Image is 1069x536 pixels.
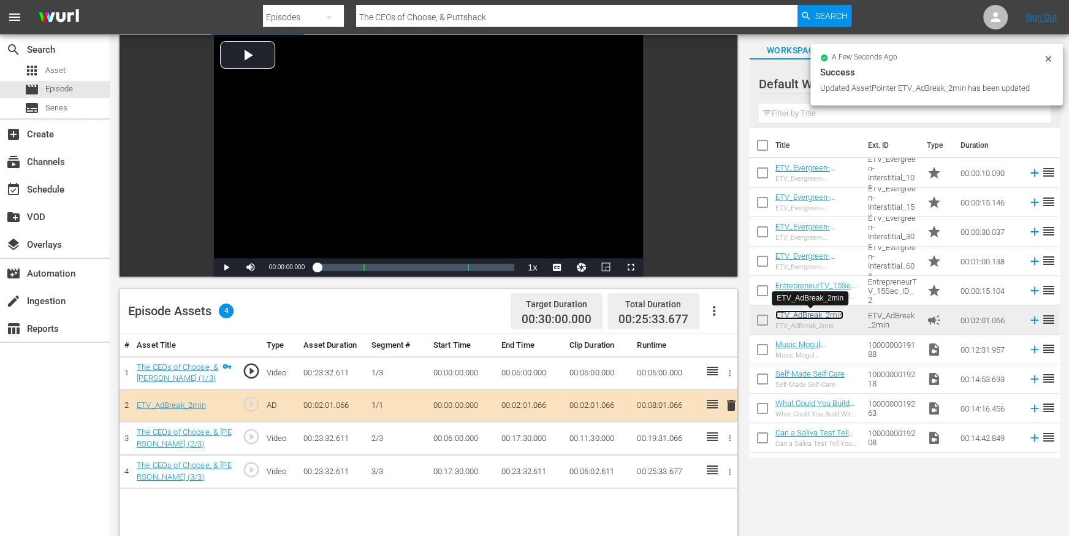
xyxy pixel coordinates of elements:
[927,313,942,327] span: Ad
[564,356,632,389] td: 00:06:00.000
[522,296,592,313] div: Target Duration
[1041,253,1056,268] span: reorder
[1041,194,1056,209] span: reorder
[45,102,67,114] span: Series
[820,82,1040,94] div: Updated AssetPointer ETV_AdBreak_2min has been updated
[594,258,618,277] button: Picture-in-Picture
[262,334,299,357] th: Type
[1041,342,1056,356] span: reorder
[775,310,843,320] a: ETV_AdBreak_2min
[6,237,21,252] span: Overlays
[25,82,39,97] span: Episode
[815,5,848,27] span: Search
[863,394,922,423] td: 1000000019263
[775,428,854,456] a: Can a Saliva Test Tell You Whether He's the One?
[750,43,842,58] span: Workspaces
[863,305,922,335] td: ETV_AdBreak_2min
[863,188,922,217] td: ETV_Evergreen-Interstitial_15s
[299,455,367,488] td: 00:23:32.611
[775,399,858,417] a: What Could You Build With Another $500,000?
[956,394,1023,423] td: 00:14:16.456
[1041,312,1056,327] span: reorder
[775,163,835,182] a: ETV_Evergreen-Interstitial_10s
[956,335,1023,364] td: 00:12:31.957
[367,389,428,422] td: 1/1
[927,342,942,357] span: Video
[496,455,565,488] td: 00:23:32.611
[723,398,738,413] span: delete
[520,258,545,277] button: Playback Rate
[919,128,953,163] th: Type
[25,101,39,115] span: Series
[569,258,594,277] button: Jump To Time
[238,258,263,277] button: Mute
[7,10,22,25] span: menu
[1041,371,1056,386] span: reorder
[863,247,922,276] td: ETV_Evergreen-Interstitial_60s
[775,440,858,448] div: Can a Saliva Test Tell You Whether He's the One?
[775,322,843,330] div: ETV_AdBreak_2min
[219,304,234,318] span: 4
[775,281,856,299] a: EntrepreneurTV_15Sec_ID_2
[927,401,942,416] span: Video
[927,372,942,386] span: Video
[496,334,565,357] th: End Time
[242,427,260,446] span: play_circle_outline
[927,195,942,210] span: Promo
[775,193,835,211] a: ETV_Evergreen-Interstitial_15s
[262,422,299,455] td: Video
[29,3,88,32] img: ans4CAIJ8jUAAAAAAAAAAAAAAAAAAAAAAAAgQb4GAAAAAAAAAAAAAAAAAAAAAAAAJMjXAAAAAAAAAAAAAAAAAAAAAAAAgAT5G...
[842,43,934,58] span: Search
[775,204,858,212] div: ETV_Evergreen-Interstitial_15s
[759,67,1039,101] div: Default Workspace
[6,182,21,197] span: Schedule
[1041,224,1056,239] span: reorder
[367,356,428,389] td: 1/3
[956,158,1023,188] td: 00:00:10.090
[1041,400,1056,415] span: reorder
[775,128,861,163] th: Title
[927,166,942,180] span: Promo
[242,395,260,413] span: play_circle_outline
[632,334,700,357] th: Runtime
[1028,372,1041,386] svg: Add to Episode
[6,127,21,142] span: Create
[522,313,592,327] span: 00:30:00.000
[1041,430,1056,445] span: reorder
[120,356,132,389] td: 1
[6,294,21,308] span: Ingestion
[6,266,21,281] span: Automation
[496,389,565,422] td: 00:02:01.066
[137,400,206,410] a: ETV_AdBreak_2min
[242,461,260,479] span: play_circle_outline
[1025,12,1057,22] a: Sign Out
[428,455,496,488] td: 00:17:30.000
[242,362,260,380] span: play_circle_outline
[299,422,367,455] td: 00:23:32.611
[927,283,942,298] span: Promo
[428,389,496,422] td: 00:00:00.000
[1028,431,1041,445] svg: Add to Episode
[956,217,1023,247] td: 00:00:30.037
[832,53,897,63] span: a few seconds ago
[1041,165,1056,180] span: reorder
[1041,283,1056,297] span: reorder
[632,455,700,488] td: 00:25:33.677
[632,422,700,455] td: 00:19:31.066
[6,321,21,336] span: Reports
[6,210,21,224] span: VOD
[775,251,835,270] a: ETV_Evergreen-Interstitial_60s
[137,461,231,481] a: The CEOs of Choose, & [PERSON_NAME] (3/3)
[777,293,843,304] div: ETV_AdBreak_2min
[496,422,565,455] td: 00:17:30.000
[956,247,1023,276] td: 00:01:00.138
[927,254,942,269] span: Promo
[367,422,428,455] td: 2/3
[45,64,66,77] span: Asset
[797,5,851,27] button: Search
[545,258,569,277] button: Captions
[367,334,428,357] th: Segment #
[25,63,39,78] span: Asset
[632,389,700,422] td: 00:08:01.066
[120,422,132,455] td: 3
